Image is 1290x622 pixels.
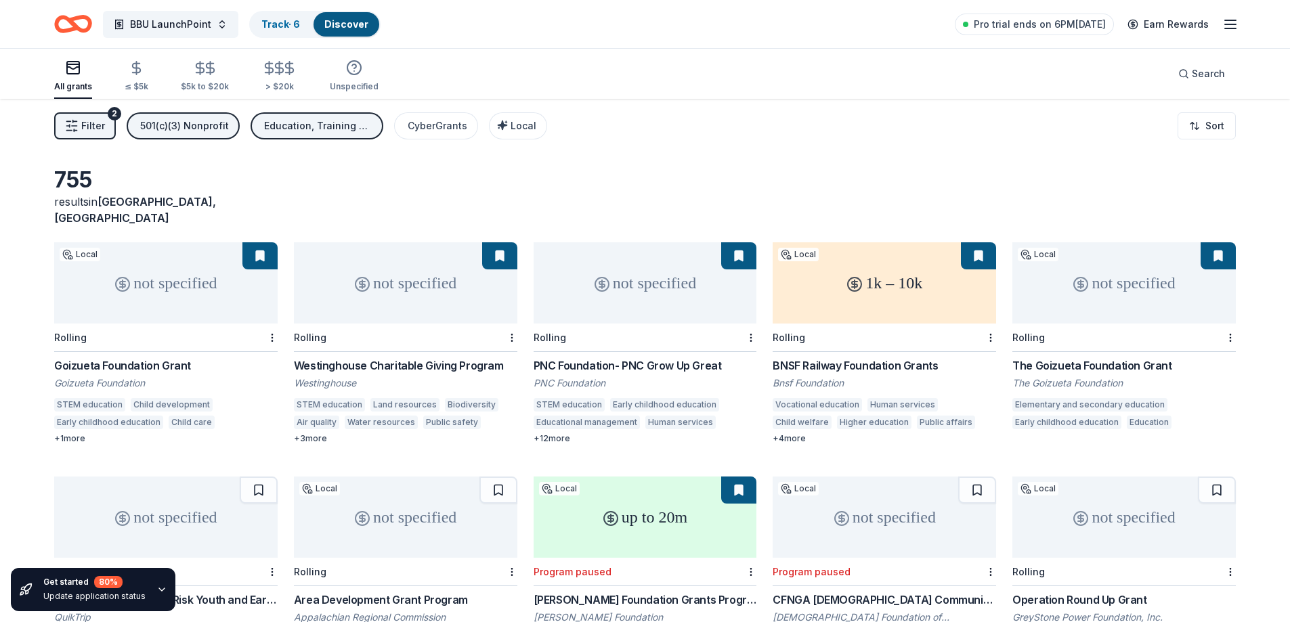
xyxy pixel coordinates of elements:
a: Discover [324,18,368,30]
div: Local [60,248,100,261]
button: > $20k [261,55,297,99]
button: Unspecified [330,54,379,99]
div: Education, Training and capacity building, Projects & programming [264,118,372,134]
div: All grants [54,81,92,92]
div: Rolling [54,332,87,343]
button: Sort [1178,112,1236,139]
span: in [54,195,216,225]
div: Public affairs [917,416,975,429]
div: Update application status [43,591,146,602]
div: Public safety [423,416,481,429]
div: Child development [131,398,213,412]
a: Track· 6 [261,18,300,30]
div: Local [299,482,340,495]
button: CyberGrants [394,112,478,139]
div: Child welfare [773,416,832,429]
div: > $20k [261,81,297,92]
span: Local [511,120,536,131]
div: STEM education [294,398,365,412]
div: Goizueta Foundation Grant [54,357,278,374]
div: Rolling [773,332,805,343]
div: Westinghouse Charitable Giving Program [294,357,517,374]
div: Human services [645,416,716,429]
span: [GEOGRAPHIC_DATA], [GEOGRAPHIC_DATA] [54,195,216,225]
div: Education [1127,416,1171,429]
div: Biodiversity [445,398,498,412]
div: Program paused [773,566,851,577]
div: STEM education [534,398,605,412]
div: up to 20m [534,476,757,558]
span: Search [1192,66,1225,82]
div: Get started [43,576,146,588]
a: 1k – 10kLocalRollingBNSF Railway Foundation GrantsBnsf FoundationVocational educationHuman servic... [773,242,996,444]
div: CFNGA [DEMOGRAPHIC_DATA] Community Grants [773,592,996,608]
button: Education, Training and capacity building, Projects & programming [251,112,383,139]
a: Home [54,8,92,40]
div: 80 % [94,576,123,588]
span: BBU LaunchPoint [130,16,211,32]
div: Rolling [534,332,566,343]
div: Elementary and secondary education [1012,398,1167,412]
div: + 3 more [294,433,517,444]
div: Westinghouse [294,376,517,390]
div: Higher education [837,416,911,429]
div: + 4 more [773,433,996,444]
div: BNSF Railway Foundation Grants [773,357,996,374]
button: ≤ $5k [125,55,148,99]
div: Local [1018,482,1058,495]
div: Rolling [294,332,326,343]
span: Pro trial ends on 6PM[DATE] [974,16,1106,32]
a: not specifiedRollingWestinghouse Charitable Giving ProgramWestinghouseSTEM educationLand resource... [294,242,517,444]
div: ≤ $5k [125,81,148,92]
div: The Goizueta Foundation Grant [1012,357,1236,374]
div: Bnsf Foundation [773,376,996,390]
div: Local [539,482,580,495]
div: Early childhood education [1012,416,1121,429]
div: PNC Foundation- PNC Grow Up Great [534,357,757,374]
div: Rolling [294,566,326,577]
div: + 12 more [534,433,757,444]
button: BBU LaunchPoint [103,11,238,38]
div: not specified [1012,242,1236,324]
a: Earn Rewards [1119,12,1217,37]
button: Local [489,112,547,139]
button: Track· 6Discover [249,11,381,38]
div: Local [778,248,819,261]
a: not specifiedLocalRollingThe Goizueta Foundation GrantThe Goizueta FoundationElementary and secon... [1012,242,1236,433]
div: Vocational education [773,398,862,412]
div: Water resources [345,416,418,429]
div: Operation Round Up Grant [1012,592,1236,608]
div: not specified [773,476,996,558]
div: Local [778,482,819,495]
div: Unspecified [330,81,379,92]
div: not specified [1012,476,1236,558]
div: Child care [169,416,215,429]
div: Early childhood education [54,416,163,429]
div: The Goizueta Foundation [1012,376,1236,390]
div: 755 [54,166,278,194]
div: Program paused [534,566,611,577]
a: Pro trial ends on 6PM[DATE] [955,14,1114,35]
div: 501(c)(3) Nonprofit [140,118,229,134]
button: 501(c)(3) Nonprofit [127,112,240,139]
div: Area Development Grant Program [294,592,517,608]
div: + 1 more [54,433,278,444]
div: STEM education [54,398,125,412]
button: Filter2 [54,112,116,139]
a: not specifiedRollingPNC Foundation- PNC Grow Up GreatPNC FoundationSTEM educationEarly childhood ... [534,242,757,444]
div: 1k – 10k [773,242,996,324]
div: Local [1018,248,1058,261]
button: Search [1167,60,1236,87]
div: [PERSON_NAME] Foundation Grants Program [534,592,757,608]
div: results [54,194,278,226]
span: Sort [1205,118,1224,134]
span: Filter [81,118,105,134]
button: $5k to $20k [181,55,229,99]
div: Educational management [534,416,640,429]
div: not specified [54,476,278,558]
div: Air quality [294,416,339,429]
div: Land resources [370,398,439,412]
a: not specifiedLocalRollingGoizueta Foundation GrantGoizueta FoundationSTEM educationChild developm... [54,242,278,444]
div: CyberGrants [408,118,467,134]
div: not specified [534,242,757,324]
